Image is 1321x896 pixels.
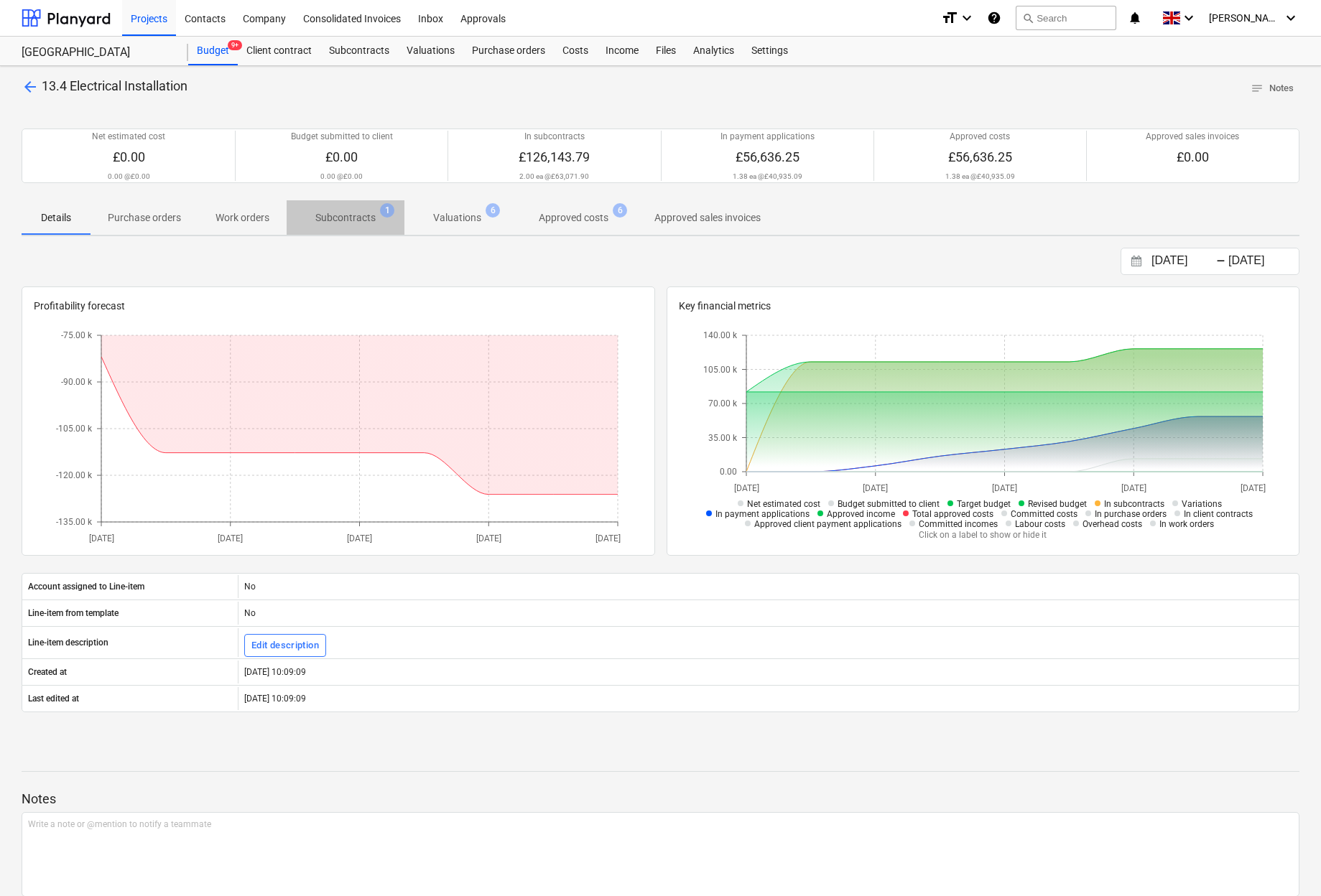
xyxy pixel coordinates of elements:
p: Created at [28,666,67,678]
span: Overhead costs [1083,519,1142,529]
tspan: -120.00 k [56,471,93,481]
p: Notes [22,790,1299,808]
p: Approved sales invoices [654,210,761,225]
tspan: [DATE] [89,533,114,543]
div: No [238,575,1299,598]
p: 0.00 @ £0.00 [108,172,150,181]
p: Work orders [215,210,269,225]
span: In purchase orders [1095,509,1167,519]
span: Variations [1182,499,1222,509]
p: Line-item description [28,637,108,649]
a: Files [647,37,685,65]
tspan: -75.00 k [61,331,93,341]
button: Search [1016,6,1116,30]
p: Click on a label to show or hide it [703,529,1263,541]
i: format_size [941,9,958,27]
tspan: [DATE] [596,533,621,543]
span: Revised budget [1028,499,1087,509]
tspan: 105.00 k [703,365,738,375]
a: Income [597,37,647,65]
p: Valuations [433,210,481,225]
tspan: [DATE] [476,533,501,543]
tspan: 70.00 k [708,399,738,409]
span: 1 [380,203,394,218]
p: Approved costs [950,131,1010,143]
p: 2.00 ea @ £63,071.90 [519,172,589,181]
p: 1.38 ea @ £40,935.09 [733,172,802,181]
tspan: 35.00 k [708,433,738,443]
p: Details [39,210,73,225]
input: End Date [1225,251,1299,271]
p: Key financial metrics [679,299,1288,314]
p: 0.00 @ £0.00 [320,172,363,181]
span: In client contracts [1184,509,1253,519]
i: Knowledge base [987,9,1001,27]
span: Notes [1251,80,1294,97]
span: 6 [613,203,627,218]
span: search [1022,12,1034,24]
div: Budget [188,37,238,65]
span: [PERSON_NAME] [1209,12,1281,24]
span: 9+ [228,40,242,50]
div: Analytics [685,37,743,65]
a: Subcontracts [320,37,398,65]
tspan: 0.00 [720,467,737,477]
span: In subcontracts [1104,499,1164,509]
div: [GEOGRAPHIC_DATA] [22,45,171,60]
button: Notes [1245,78,1299,100]
p: Last edited at [28,693,79,705]
span: £56,636.25 [736,149,799,164]
a: Costs [554,37,597,65]
span: Budget submitted to client [838,499,940,509]
div: Edit description [251,638,319,654]
p: Budget submitted to client [291,131,393,143]
p: Purchase orders [108,210,181,225]
span: Net estimated cost [747,499,820,509]
span: £126,143.79 [519,149,590,164]
span: £0.00 [1177,149,1209,164]
button: Interact with the calendar and add the check-in date for your trip. [1124,253,1149,270]
span: £0.00 [325,149,358,164]
tspan: -135.00 k [56,518,93,528]
p: Subcontracts [315,210,376,225]
div: [DATE] 10:09:09 [238,661,1299,683]
p: Net estimated cost [92,131,165,143]
p: Account assigned to Line-item [28,581,144,593]
a: Budget9+ [188,37,238,65]
span: £56,636.25 [948,149,1012,164]
p: Line-item from template [28,607,119,620]
tspan: [DATE] [1121,483,1146,493]
a: Valuations [398,37,463,65]
tspan: [DATE] [863,483,888,493]
input: Start Date [1149,251,1222,271]
span: Approved income [827,509,895,519]
button: Edit description [244,634,326,657]
span: 6 [486,203,500,218]
tspan: [DATE] [347,533,372,543]
span: £0.00 [113,149,145,164]
div: No [238,602,1299,625]
i: keyboard_arrow_down [958,9,975,27]
p: Approved sales invoices [1146,131,1239,143]
span: Approved client payment applications [754,519,901,529]
span: Labour costs [1015,519,1065,529]
div: [DATE] 10:09:09 [238,687,1299,710]
span: In work orders [1159,519,1214,529]
span: Total approved costs [912,509,993,519]
a: Client contract [238,37,320,65]
tspan: [DATE] [218,533,243,543]
span: 13.4 Electrical Installation [42,78,187,93]
span: Committed incomes [919,519,998,529]
p: In subcontracts [524,131,585,143]
div: - [1216,257,1225,266]
a: Purchase orders [463,37,554,65]
i: keyboard_arrow_down [1180,9,1197,27]
tspan: -90.00 k [61,378,93,388]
